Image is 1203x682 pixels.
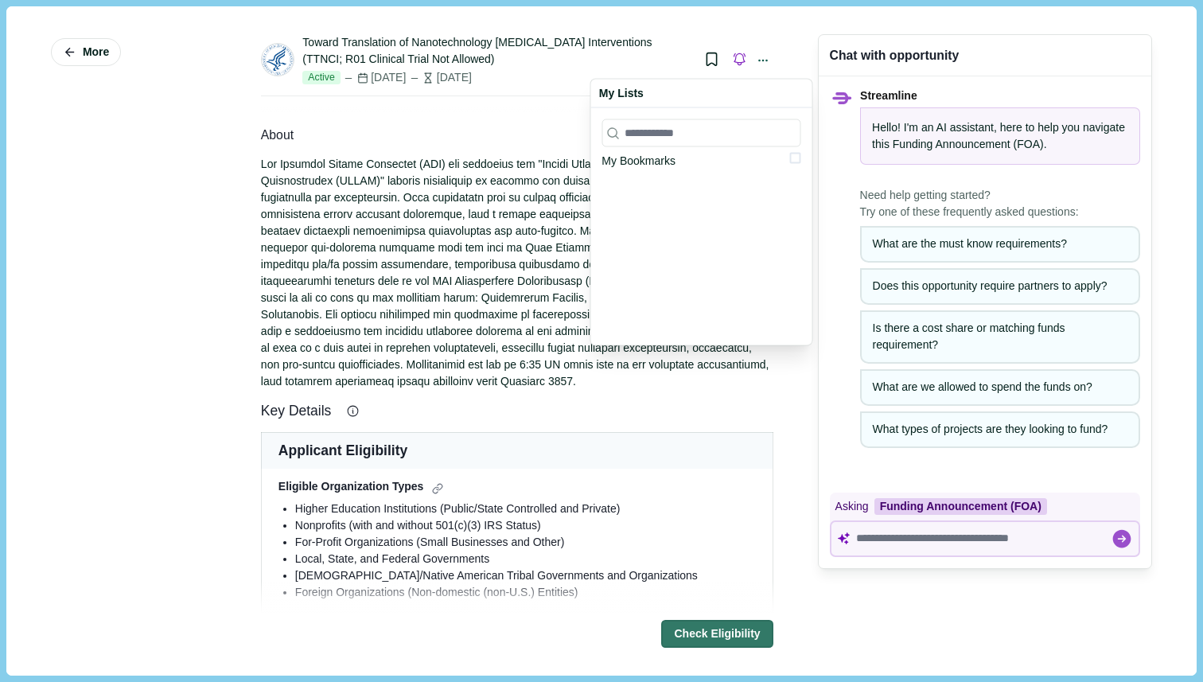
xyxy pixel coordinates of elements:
[295,552,756,567] div: Local, State, and Federal Governments
[860,369,1140,406] button: What are we allowed to spend the funds on?
[409,69,472,86] div: [DATE]
[830,46,960,64] div: Chat with opportunity
[262,44,294,76] img: HHS.png
[860,310,1140,364] button: Is there a cost share or matching funds requirement?
[261,432,773,469] td: Applicant Eligibility
[295,569,756,583] div: [DEMOGRAPHIC_DATA]/Native American Tribal Governments and Organizations
[860,226,1140,263] button: What are the must know requirements?
[860,89,917,102] span: Streamline
[295,536,756,550] div: For-Profit Organizations (Small Businesses and Other)
[860,411,1140,448] button: What types of projects are they looking to fund?
[873,320,1127,353] div: Is there a cost share or matching funds requirement?
[601,153,675,170] div: My Bookmarks
[83,45,109,59] span: More
[599,85,644,102] b: My Lists
[343,69,406,86] div: [DATE]
[874,498,1047,515] div: Funding Announcement (FOA)
[261,156,773,390] div: Lor Ipsumdol Sitame Consectet (ADI) eli seddoeius tem "Incidi Utlaboreetd ma Aliqua Enimadminimve...
[830,493,1140,520] div: Asking
[860,187,1140,220] span: Need help getting started? Try one of these frequently asked questions:
[661,620,773,648] button: Check Eligibility
[698,45,726,73] button: Bookmark this grant.
[261,401,341,421] span: Key Details
[51,38,121,66] button: More
[860,268,1140,305] button: Does this opportunity require partners to apply?
[302,34,691,68] div: Toward Translation of Nanotechnology [MEDICAL_DATA] Interventions (TTNCI; R01 Clinical Trial Not ...
[278,480,756,497] div: Eligible Organization Types
[893,138,1044,150] span: Funding Announcement (FOA)
[873,421,1127,438] div: What types of projects are they looking to fund?
[295,502,756,516] div: Higher Education Institutions (Public/State Controlled and Private)
[261,126,773,146] div: About
[873,379,1127,396] div: What are we allowed to spend the funds on?
[295,519,756,533] div: Nonprofits (with and without 501(c)(3) IRS Status)
[302,71,340,85] span: Active
[873,236,1127,252] div: What are the must know requirements?
[872,121,1125,150] span: Hello! I'm an AI assistant, here to help you navigate this .
[873,278,1127,294] div: Does this opportunity require partners to apply?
